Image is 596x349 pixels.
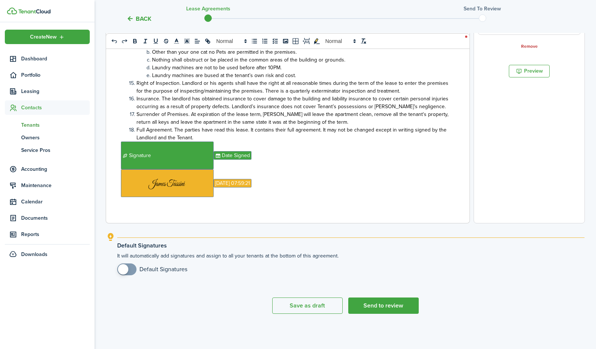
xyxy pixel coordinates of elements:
button: Send to review [348,298,419,314]
button: redo: redo [119,37,130,46]
button: italic [140,37,151,46]
button: list: ordered [260,37,270,46]
span: Portfolio [21,71,90,79]
button: undo: undo [109,37,119,46]
span: Other than your one cat no Pets are permitted in the premises. [152,48,297,56]
span: Laundry machines are bused at the tenant’s own risk and cost. [152,72,296,79]
span: Calendar [21,198,90,206]
span: Accounting [21,165,90,173]
span: Maintenance [21,182,90,189]
i: outline [106,233,115,242]
span: Create New [30,34,57,40]
span: Tenants [21,121,90,129]
span: Full Agreement. The parties have read this lease. It contains their full agreement. It may not be... [136,126,447,142]
span: Documents [21,214,90,222]
button: list: bullet [249,37,260,46]
span: Dashboard [21,55,90,63]
button: table-better [291,37,301,46]
button: pageBreak [301,37,312,46]
a: Tenants [5,119,90,131]
explanation-title: Default Signatures [117,242,585,249]
button: Preview [509,65,550,77]
h3: Send to review [464,5,501,13]
span: Laundry machines are not to be used before after 10PM. [152,64,281,72]
a: Dashboard [5,51,90,66]
span: Leasing [21,87,90,95]
span: Downloads [21,250,47,258]
img: TenantCloud [7,7,17,14]
button: toggleMarkYellow: markYellow [312,37,322,46]
span: Reports [21,230,90,238]
a: Remove [521,44,538,49]
span: Surrender of Premises. At expiration of the lease term, [PERSON_NAME] will leave the apartment cl... [136,110,448,126]
explanation-description: It will automatically add signatures and assign to all your tenants at the bottom of this agreement. [117,252,585,275]
h3: Lease Agreements [186,5,230,13]
img: TenantCloud [18,9,50,14]
span: Owners [21,134,90,142]
button: Save as draft [272,298,343,314]
a: Reports [5,227,90,242]
button: clean [358,37,369,46]
button: bold [130,37,140,46]
button: list: check [270,37,280,46]
a: Service Pros [5,144,90,156]
span: Nothing shall obstruct or be placed in the common areas of the building or grounds. [152,56,345,64]
span: Insurance. The landlord has obtained insurance to cover damage to the building and liability insu... [136,95,448,110]
span: Right of Inspection. Landlord or his agents shall have the right at all reasonable times during t... [136,79,448,95]
button: underline [151,37,161,46]
button: image [280,37,291,46]
button: strike [161,37,171,46]
span: Contacts [21,104,90,112]
a: Owners [5,131,90,144]
button: link [202,37,213,46]
span: Service Pros [21,146,90,154]
button: Back [126,15,151,23]
button: Open menu [5,30,90,44]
